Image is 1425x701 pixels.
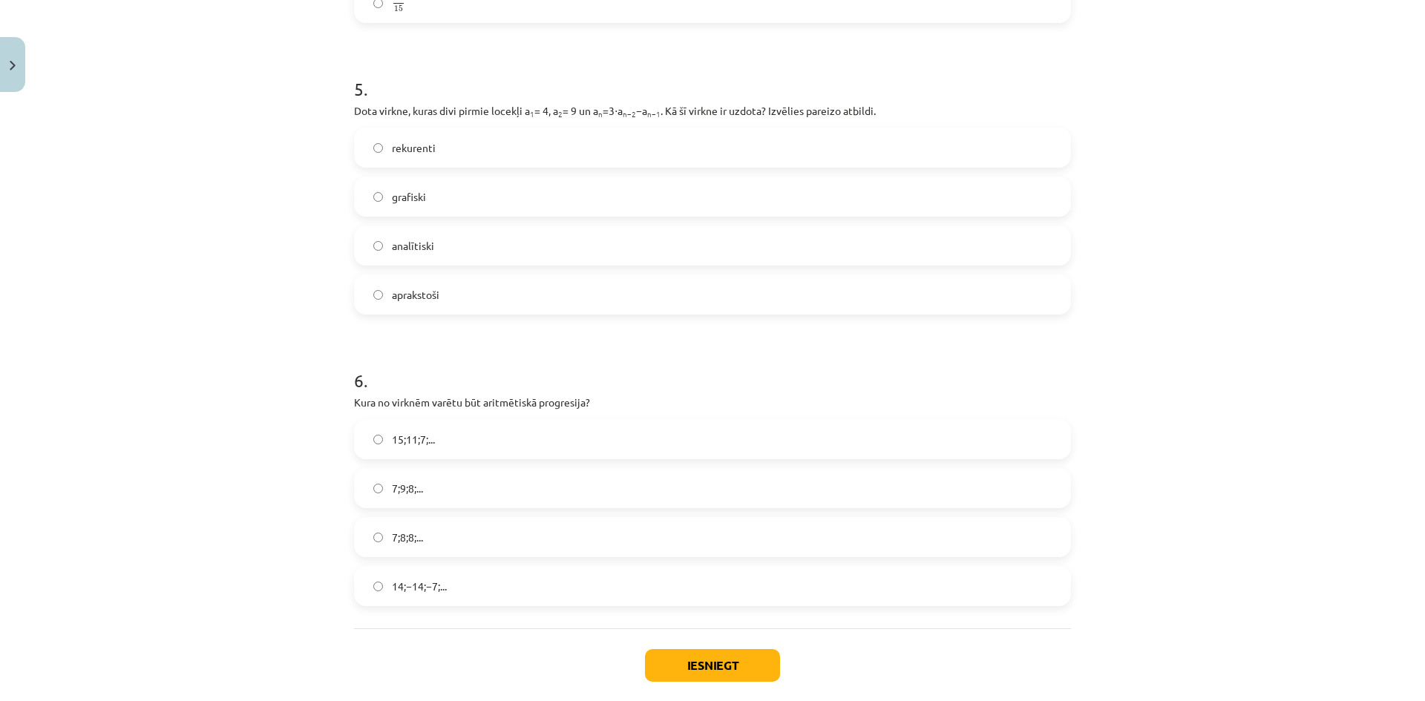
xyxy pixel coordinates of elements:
[598,108,603,119] sub: n
[392,189,426,205] span: grafiski
[392,481,423,496] span: 7;9;8;...
[373,582,383,591] input: 14;−14;−7;...
[373,143,383,153] input: rekurenti
[392,579,447,594] span: 14;−14;−7;...
[392,287,439,303] span: aprakstoši
[10,61,16,70] img: icon-close-lesson-0947bae3869378f0d4975bcd49f059093ad1ed9edebbc8119c70593378902aed.svg
[558,108,563,119] sub: 2
[623,108,636,119] sub: n−2
[354,344,1071,390] h1: 6 .
[647,108,661,119] sub: n−1
[373,484,383,493] input: 7;9;8;...
[392,530,423,545] span: 7;8;8;...
[373,435,383,444] input: 15;11;7;...
[373,290,383,300] input: aprakstoši
[354,395,1071,410] p: Kura no virknēm varētu būt aritmētiskā progresija?
[373,241,383,251] input: analītiski
[394,5,403,12] span: 15
[392,238,434,254] span: analītiski
[373,533,383,542] input: 7;8;8;...
[354,103,1071,119] p: Dota virkne, kuras divi pirmie locekļi a = 4, a = 9 un a =3⋅a −a . Kā šī virkne ir uzdota? Izvēli...
[645,649,780,682] button: Iesniegt
[530,108,534,119] sub: 1
[373,192,383,202] input: grafiski
[392,432,435,447] span: 15;11;7;...
[354,53,1071,99] h1: 5 .
[392,140,436,156] span: rekurenti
